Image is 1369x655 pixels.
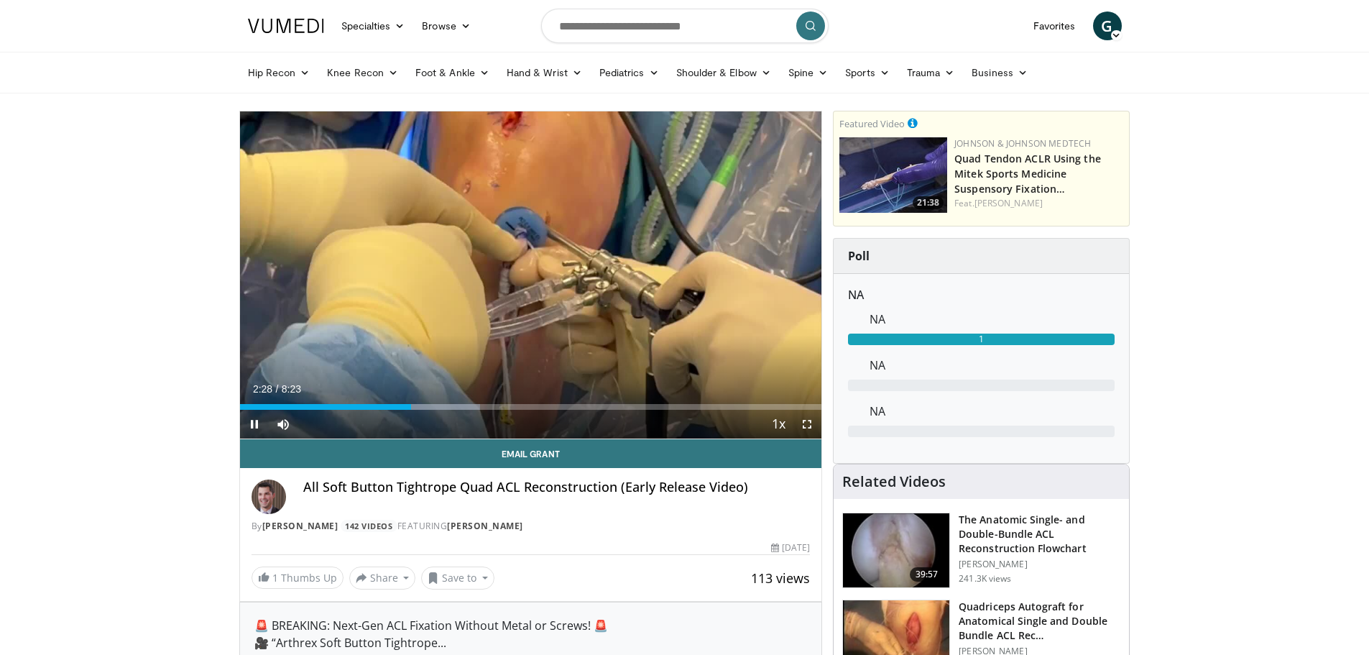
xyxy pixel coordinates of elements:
[541,9,829,43] input: Search topics, interventions
[252,480,286,514] img: Avatar
[252,567,344,589] a: 1 Thumbs Up
[252,520,811,533] div: By FEATURING
[751,569,810,587] span: 113 views
[780,58,836,87] a: Spine
[793,410,821,439] button: Fullscreen
[282,383,301,395] span: 8:23
[269,410,298,439] button: Mute
[839,137,947,213] a: 21:38
[272,571,278,585] span: 1
[303,480,811,495] h4: All Soft Button Tightrope Quad ACL Reconstruction (Early Release Video)
[959,559,1120,570] p: [PERSON_NAME]
[262,520,338,532] a: [PERSON_NAME]
[959,513,1120,556] h3: The Anatomic Single- and Double-Bundle ACL Reconstruction Flowchart
[974,197,1043,209] a: [PERSON_NAME]
[842,513,1120,589] a: 39:57 The Anatomic Single- and Double-Bundle ACL Reconstruction Flowchart [PERSON_NAME] 241.3K views
[341,520,397,532] a: 142 Videos
[910,567,944,582] span: 39:57
[848,288,1115,302] h6: NA
[848,248,870,264] strong: Poll
[240,404,822,410] div: Progress Bar
[413,12,479,40] a: Browse
[839,117,905,130] small: Featured Video
[498,58,591,87] a: Hand & Wrist
[859,311,1125,328] dd: NA
[913,196,944,209] span: 21:38
[954,137,1091,150] a: Johnson & Johnson MedTech
[276,383,279,395] span: /
[447,520,523,532] a: [PERSON_NAME]
[239,58,319,87] a: Hip Recon
[333,12,414,40] a: Specialties
[859,403,1125,420] dd: NA
[839,137,947,213] img: b78fd9da-dc16-4fd1-a89d-538d899827f1.150x105_q85_crop-smart_upscale.jpg
[898,58,964,87] a: Trauma
[843,513,949,588] img: Fu_0_3.png.150x105_q85_crop-smart_upscale.jpg
[1093,12,1122,40] a: G
[240,410,269,439] button: Pause
[842,473,946,490] h4: Related Videos
[253,383,272,395] span: 2:28
[836,58,898,87] a: Sports
[954,197,1123,210] div: Feat.
[407,58,498,87] a: Foot & Ankle
[963,58,1036,87] a: Business
[764,410,793,439] button: Playback Rate
[591,58,668,87] a: Pediatrics
[848,334,1115,345] div: 1
[959,600,1120,643] h3: Quadriceps Autograft for Anatomical Single and Double Bundle ACL Rec…
[240,439,822,468] a: Email Grant
[421,567,494,590] button: Save to
[248,19,324,33] img: VuMedi Logo
[349,567,416,590] button: Share
[668,58,780,87] a: Shoulder & Elbow
[959,573,1011,585] p: 241.3K views
[954,152,1101,196] a: Quad Tendon ACLR Using the Mitek Sports Medicine Suspensory Fixation…
[1025,12,1084,40] a: Favorites
[240,111,822,439] video-js: Video Player
[859,357,1125,374] dd: NA
[318,58,407,87] a: Knee Recon
[771,541,810,554] div: [DATE]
